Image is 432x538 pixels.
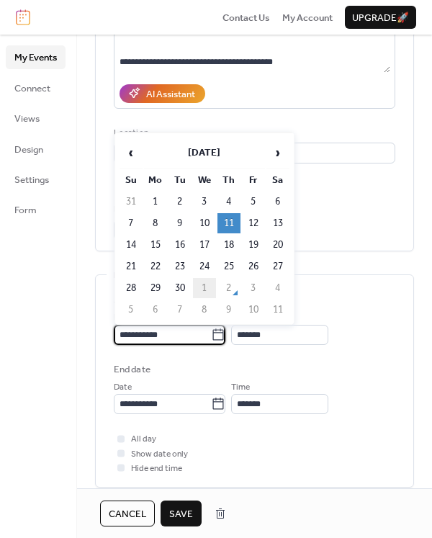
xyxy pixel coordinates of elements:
[6,198,66,221] a: Form
[242,300,265,320] td: 10
[217,256,240,277] td: 25
[266,235,289,255] td: 20
[168,278,192,298] td: 30
[242,278,265,298] td: 3
[193,278,216,298] td: 1
[131,432,156,447] span: All day
[193,235,216,255] td: 17
[193,192,216,212] td: 3
[345,6,416,29] button: Upgrade🚀
[282,10,333,24] a: My Account
[222,11,270,25] span: Contact Us
[144,300,167,320] td: 6
[168,235,192,255] td: 16
[146,87,195,102] div: AI Assistant
[168,256,192,277] td: 23
[266,256,289,277] td: 27
[14,143,43,157] span: Design
[120,84,205,103] button: AI Assistant
[120,138,142,167] span: ‹
[6,138,66,161] a: Design
[266,213,289,233] td: 13
[16,9,30,25] img: logo
[168,192,192,212] td: 2
[266,170,289,190] th: Sa
[120,235,143,255] td: 14
[144,138,265,169] th: [DATE]
[217,213,240,233] td: 11
[217,192,240,212] td: 4
[267,138,289,167] span: ›
[193,170,216,190] th: We
[131,462,182,476] span: Hide end time
[242,213,265,233] td: 12
[193,213,216,233] td: 10
[14,81,50,96] span: Connect
[231,380,250,395] span: Time
[217,235,240,255] td: 18
[169,507,193,521] span: Save
[144,278,167,298] td: 29
[217,300,240,320] td: 9
[144,192,167,212] td: 1
[14,112,40,126] span: Views
[282,11,333,25] span: My Account
[217,278,240,298] td: 2
[100,501,155,526] button: Cancel
[114,126,392,140] div: Location
[242,235,265,255] td: 19
[114,380,132,395] span: Date
[6,76,66,99] a: Connect
[217,170,240,190] th: Th
[161,501,202,526] button: Save
[109,507,146,521] span: Cancel
[6,107,66,130] a: Views
[131,447,188,462] span: Show date only
[193,300,216,320] td: 8
[144,213,167,233] td: 8
[14,203,37,218] span: Form
[352,11,409,25] span: Upgrade 🚀
[242,170,265,190] th: Fr
[193,256,216,277] td: 24
[120,213,143,233] td: 7
[120,170,143,190] th: Su
[266,192,289,212] td: 6
[114,362,150,377] div: End date
[120,300,143,320] td: 5
[14,173,49,187] span: Settings
[6,168,66,191] a: Settings
[266,300,289,320] td: 11
[266,278,289,298] td: 4
[222,10,270,24] a: Contact Us
[120,192,143,212] td: 31
[120,278,143,298] td: 28
[144,256,167,277] td: 22
[120,256,143,277] td: 21
[14,50,57,65] span: My Events
[168,300,192,320] td: 7
[168,170,192,190] th: Tu
[168,213,192,233] td: 9
[242,256,265,277] td: 26
[6,45,66,68] a: My Events
[144,235,167,255] td: 15
[144,170,167,190] th: Mo
[242,192,265,212] td: 5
